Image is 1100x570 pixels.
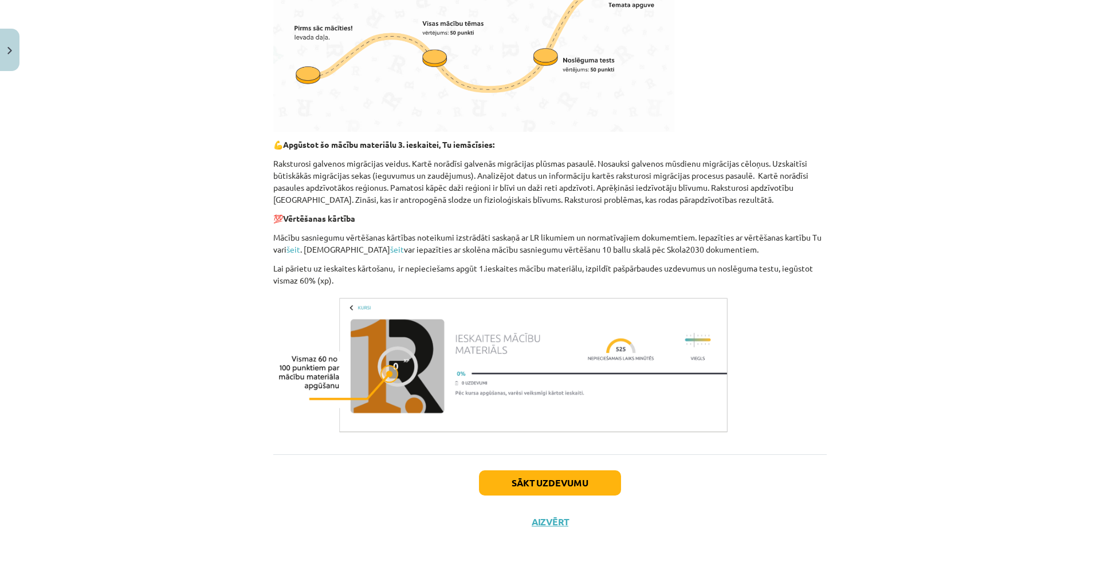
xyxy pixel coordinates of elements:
p: 💯 [273,213,827,225]
b: Apgūstot šo mācību materiālu 3. ieskaitei, Tu iemācīsies: [283,139,494,150]
p: Lai pārietu uz ieskaites kārtošanu, ir nepieciešams apgūt 1.ieskaites mācību materiālu, izpildīt ... [273,262,827,286]
p: Raksturosi galvenos migrācijas veidus. Kartē norādīsi galvenās migrācijas plūsmas pasaulē. Nosauk... [273,158,827,206]
p: Mācību sasniegumu vērtēšanas kārtības noteikumi izstrādāti saskaņā ar LR likumiem un normatīvajie... [273,231,827,255]
button: Sākt uzdevumu [479,470,621,496]
button: Aizvērt [528,516,572,528]
p: 💪 [273,139,827,151]
a: šeit [286,244,300,254]
b: Vērtēšanas kārtība [283,213,355,223]
a: šeit [390,244,404,254]
img: icon-close-lesson-0947bae3869378f0d4975bcd49f059093ad1ed9edebbc8119c70593378902aed.svg [7,47,12,54]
